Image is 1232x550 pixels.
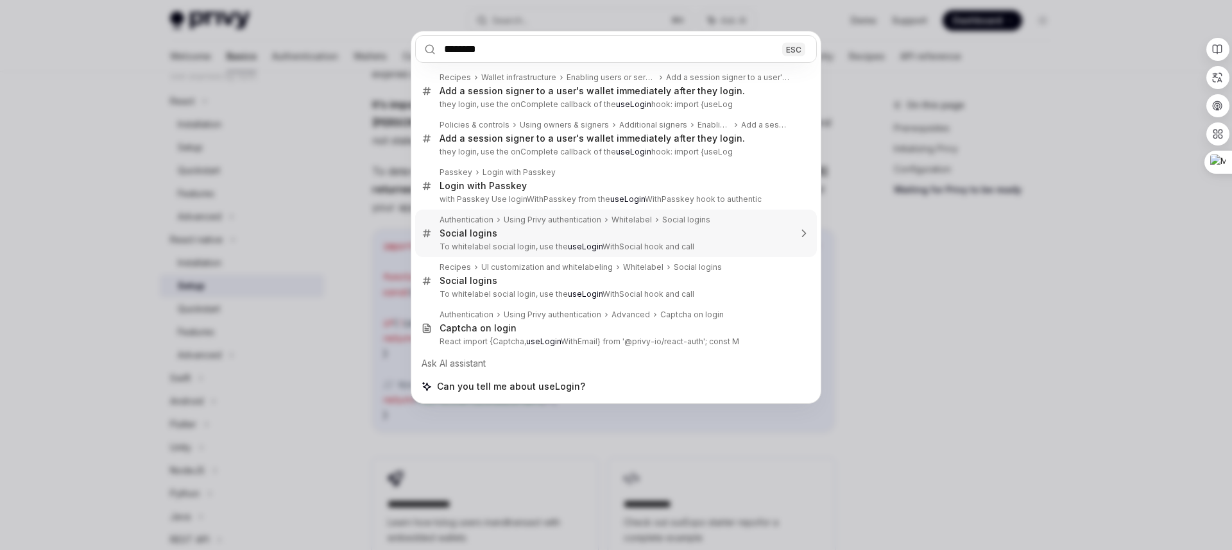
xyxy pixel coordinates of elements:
div: Add a session signer to a user's wallet immediately after they login. [666,72,790,83]
p: To whitelabel social login, use the WithSocial hook and call [440,289,790,299]
div: Login with Passkey [483,167,556,178]
b: useLogin [616,99,651,109]
div: Authentication [440,215,493,225]
div: Using Privy authentication [504,215,601,225]
div: Additional signers [619,120,687,130]
b: useLogin [610,194,645,204]
p: React import {Captcha, WithEmail} from '@privy-io/react-auth'; const M [440,337,790,347]
div: Recipes [440,72,471,83]
div: Using Privy authentication [504,310,601,320]
div: Login with Passkey [440,180,527,192]
div: Ask AI assistant [415,352,817,375]
div: Recipes [440,262,471,272]
div: Social logins [440,275,497,287]
div: Social logins [440,228,497,239]
b: useLogin [568,242,603,251]
div: Add a session signer to a user's wallet immediately after they login. [440,133,745,144]
div: Passkey [440,167,472,178]
div: Enabling users or servers to execute transactions [567,72,656,83]
b: useLogin [616,147,651,156]
div: Whitelabel [612,215,652,225]
div: Captcha on login [440,322,517,334]
b: useLogin [526,337,561,346]
div: UI customization and whitelabeling [481,262,613,272]
p: To whitelabel social login, use the WithSocial hook and call [440,242,790,252]
div: Add a session signer to a user's wallet immediately after they login. [741,120,790,130]
div: Using owners & signers [520,120,609,130]
div: Whitelabel [623,262,663,272]
div: Policies & controls [440,120,509,130]
p: they login, use the onComplete callback of the hook: import {useLog [440,147,790,157]
p: they login, use the onComplete callback of the hook: import {useLog [440,99,790,110]
div: Add a session signer to a user's wallet immediately after they login. [440,85,745,97]
div: Social logins [662,215,710,225]
div: Wallet infrastructure [481,72,556,83]
div: Advanced [612,310,650,320]
p: with Passkey Use loginWithPasskey from the WithPasskey hook to authentic [440,194,790,204]
div: Social logins [674,262,722,272]
div: Authentication [440,310,493,320]
span: Can you tell me about useLogin? [437,380,585,393]
div: Captcha on login [660,310,724,320]
div: Enabling users or servers to execute transactions [697,120,731,130]
div: ESC [782,42,805,56]
b: useLogin [568,289,603,299]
